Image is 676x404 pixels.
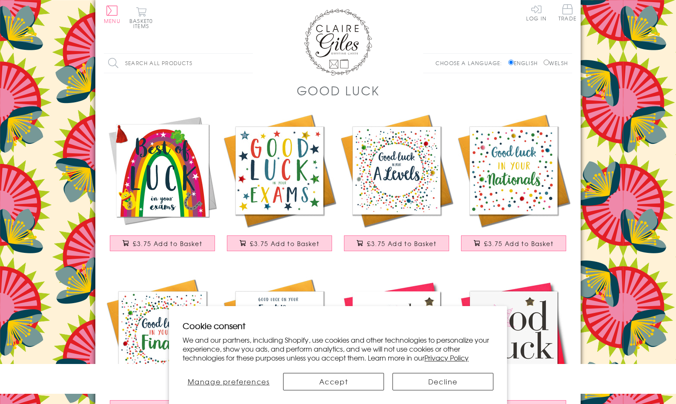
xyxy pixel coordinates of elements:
[183,373,275,390] button: Manage preferences
[461,235,567,251] button: £3.75 Add to Basket
[244,54,253,73] input: Search
[104,17,120,25] span: Menu
[183,335,493,362] p: We and our partners, including Shopify, use cookies and other technologies to personalize your ex...
[435,59,507,67] p: Choose a language:
[104,112,221,260] a: Good Luck Exams Card, Rainbow, Embellished with a colourful tassel £3.75 Add to Basket
[227,235,332,251] button: £3.75 Add to Basket
[344,235,450,251] button: £3.75 Add to Basket
[559,4,576,21] span: Trade
[484,239,553,248] span: £3.75 Add to Basket
[508,59,542,67] label: English
[129,7,153,29] button: Basket0 items
[133,17,153,30] span: 0 items
[559,4,576,23] a: Trade
[392,373,493,390] button: Decline
[526,4,547,21] a: Log In
[304,9,372,76] img: Claire Giles Greetings Cards
[338,112,455,260] a: A Level Good Luck Card, Dotty Circle, Embellished with pompoms £3.75 Add to Basket
[104,6,120,23] button: Menu
[221,112,338,260] a: Exam Good Luck Card, Stars, Embellished with pompoms £3.75 Add to Basket
[221,112,338,229] img: Exam Good Luck Card, Stars, Embellished with pompoms
[110,235,215,251] button: £3.75 Add to Basket
[508,60,514,65] input: English
[338,277,455,394] img: Exam Good Luck Card, Pink Stars, Embellished with a padded star
[544,60,549,65] input: Welsh
[338,112,455,229] img: A Level Good Luck Card, Dotty Circle, Embellished with pompoms
[367,239,436,248] span: £3.75 Add to Basket
[424,352,469,363] a: Privacy Policy
[104,112,221,229] img: Good Luck Exams Card, Rainbow, Embellished with a colourful tassel
[104,54,253,73] input: Search all products
[455,277,572,394] img: Good Luck Card, Pink Star, Embellished with a padded star
[544,59,568,67] label: Welsh
[297,82,380,99] h1: Good Luck
[221,277,338,394] img: Good Luck Card, Pencil case, First Day of School, Embellished with pompoms
[455,112,572,229] img: Good Luck in Nationals Card, Dots, Embellished with pompoms
[188,376,270,387] span: Manage preferences
[455,112,572,260] a: Good Luck in Nationals Card, Dots, Embellished with pompoms £3.75 Add to Basket
[183,320,493,332] h2: Cookie consent
[283,373,384,390] button: Accept
[250,239,319,248] span: £3.75 Add to Basket
[104,277,221,394] img: Good Luck in your Finals Card, Dots, Embellished with pompoms
[133,239,202,248] span: £3.75 Add to Basket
